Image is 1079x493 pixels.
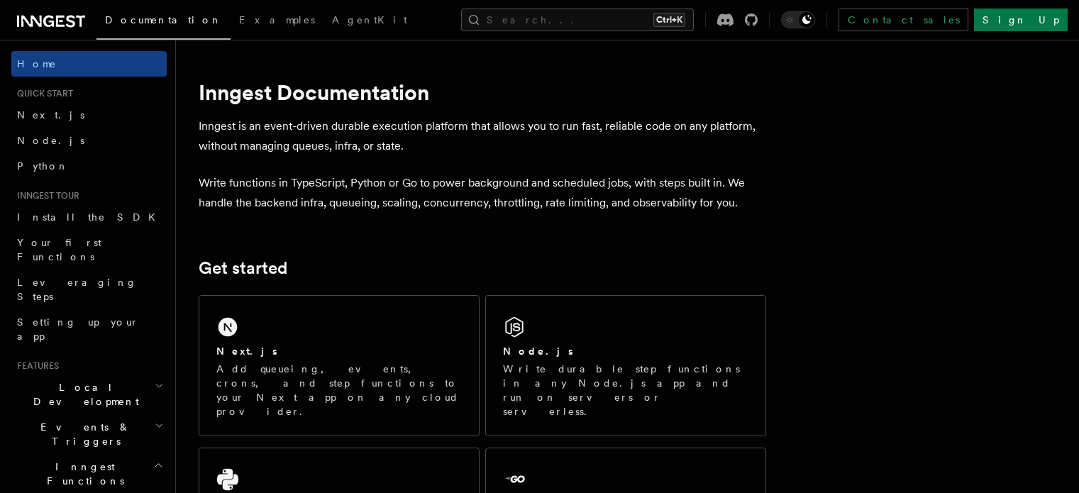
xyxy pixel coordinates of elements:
[653,13,685,27] kbd: Ctrl+K
[105,14,222,26] span: Documentation
[17,135,84,146] span: Node.js
[239,14,315,26] span: Examples
[974,9,1068,31] a: Sign Up
[503,344,573,358] h2: Node.js
[17,211,164,223] span: Install the SDK
[17,109,84,121] span: Next.js
[11,230,167,270] a: Your first Functions
[11,88,73,99] span: Quick start
[485,295,766,436] a: Node.jsWrite durable step functions in any Node.js app and run on servers or serverless.
[11,102,167,128] a: Next.js
[216,344,277,358] h2: Next.js
[11,420,155,448] span: Events & Triggers
[17,237,101,262] span: Your first Functions
[11,128,167,153] a: Node.js
[11,414,167,454] button: Events & Triggers
[231,4,323,38] a: Examples
[781,11,815,28] button: Toggle dark mode
[11,360,59,372] span: Features
[11,190,79,201] span: Inngest tour
[17,277,137,302] span: Leveraging Steps
[199,258,287,278] a: Get started
[96,4,231,40] a: Documentation
[11,309,167,349] a: Setting up your app
[17,316,139,342] span: Setting up your app
[199,79,766,105] h1: Inngest Documentation
[11,380,155,409] span: Local Development
[17,160,69,172] span: Python
[11,375,167,414] button: Local Development
[839,9,968,31] a: Contact sales
[332,14,407,26] span: AgentKit
[199,295,480,436] a: Next.jsAdd queueing, events, crons, and step functions to your Next app on any cloud provider.
[461,9,694,31] button: Search...Ctrl+K
[199,173,766,213] p: Write functions in TypeScript, Python or Go to power background and scheduled jobs, with steps bu...
[11,270,167,309] a: Leveraging Steps
[323,4,416,38] a: AgentKit
[11,460,153,488] span: Inngest Functions
[11,51,167,77] a: Home
[503,362,748,419] p: Write durable step functions in any Node.js app and run on servers or serverless.
[17,57,57,71] span: Home
[199,116,766,156] p: Inngest is an event-driven durable execution platform that allows you to run fast, reliable code ...
[216,362,462,419] p: Add queueing, events, crons, and step functions to your Next app on any cloud provider.
[11,153,167,179] a: Python
[11,204,167,230] a: Install the SDK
